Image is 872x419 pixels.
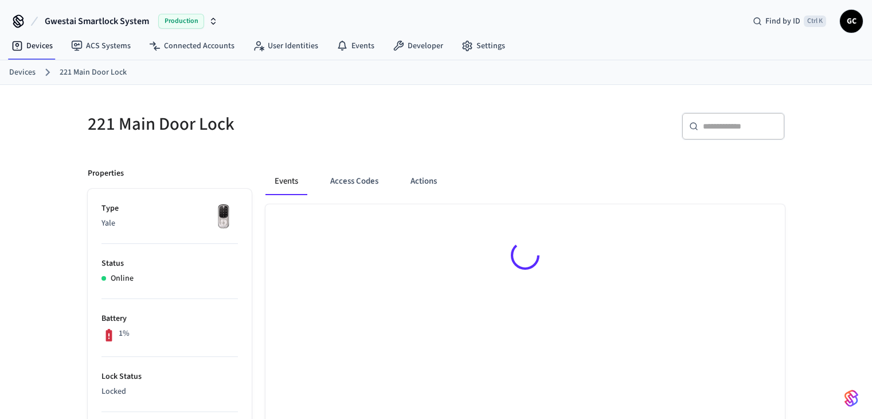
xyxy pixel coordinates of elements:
p: 1% [119,328,130,340]
img: Yale Assure Touchscreen Wifi Smart Lock, Satin Nickel, Front [209,203,238,231]
span: GC [841,11,862,32]
p: Status [101,258,238,270]
p: Lock Status [101,371,238,383]
button: Events [265,168,307,195]
button: GC [840,10,863,33]
span: Production [158,14,204,29]
button: Actions [401,168,446,195]
p: Locked [101,386,238,398]
span: Ctrl K [804,15,826,27]
a: ACS Systems [62,36,140,56]
button: Access Codes [321,168,388,195]
span: Find by ID [765,15,800,27]
span: Gwestai Smartlock System [45,14,149,28]
div: Find by IDCtrl K [744,11,835,32]
a: Connected Accounts [140,36,244,56]
p: Battery [101,313,238,325]
a: Devices [2,36,62,56]
p: Yale [101,218,238,230]
a: User Identities [244,36,327,56]
p: Type [101,203,238,215]
div: ant example [265,168,785,195]
a: Devices [9,67,36,79]
p: Properties [88,168,124,180]
h5: 221 Main Door Lock [88,112,429,136]
p: Online [111,273,134,285]
a: 221 Main Door Lock [60,67,127,79]
a: Settings [452,36,514,56]
img: SeamLogoGradient.69752ec5.svg [844,389,858,408]
a: Events [327,36,384,56]
a: Developer [384,36,452,56]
